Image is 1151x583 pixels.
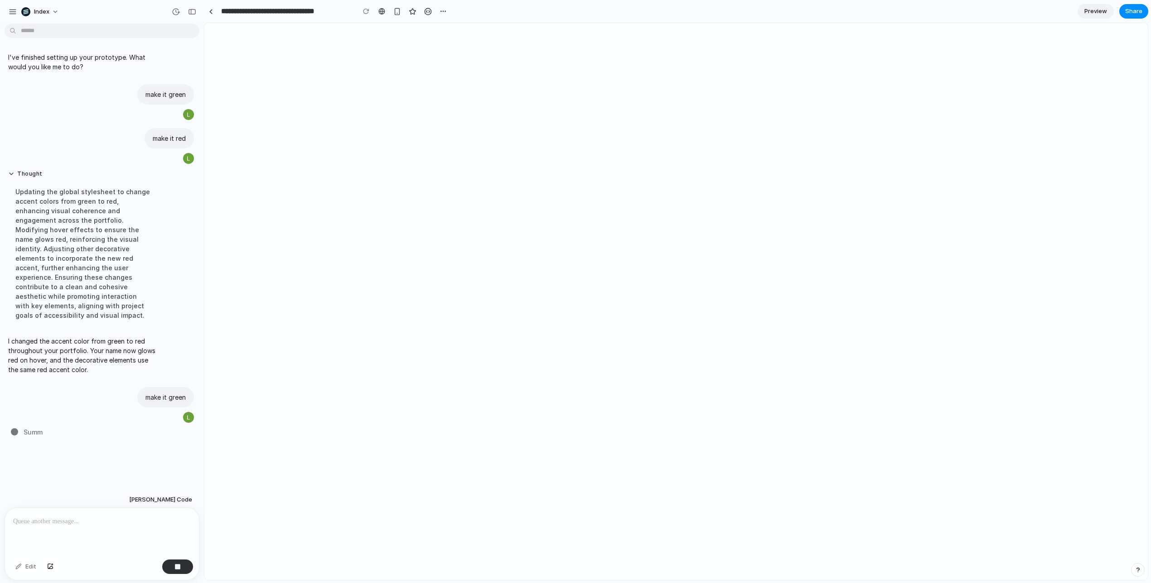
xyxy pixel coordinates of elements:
span: [PERSON_NAME] Code [129,495,192,504]
p: make it red [153,134,186,143]
span: Index [34,7,49,16]
span: Preview [1084,7,1107,16]
p: make it green [145,392,186,402]
span: Share [1125,7,1142,16]
p: make it green [145,90,186,99]
button: Share [1119,4,1148,19]
span: Summ [24,427,43,437]
p: I've finished setting up your prototype. What would you like me to do? [8,53,160,72]
button: [PERSON_NAME] Code [126,492,195,508]
a: Preview [1078,4,1114,19]
button: Index [18,5,63,19]
p: I changed the accent color from green to red throughout your portfolio. Your name now glows red o... [8,336,160,374]
div: Updating the global stylesheet to change accent colors from green to red, enhancing visual cohere... [8,182,160,325]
